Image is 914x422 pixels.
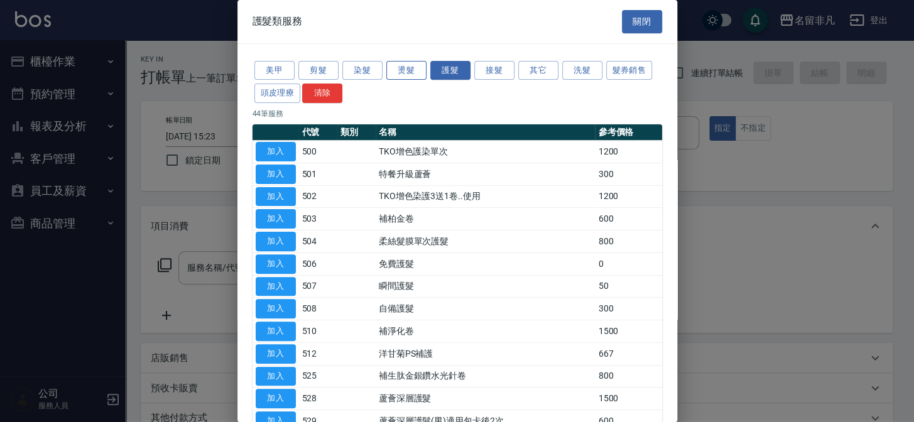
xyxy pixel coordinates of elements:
[376,185,596,208] td: TKO增色染護3送1卷..使用
[254,61,295,80] button: 美甲
[254,84,301,103] button: 頭皮理療
[595,141,661,163] td: 1200
[595,342,661,365] td: 667
[256,165,296,184] button: 加入
[299,141,337,163] td: 500
[562,61,602,80] button: 洗髮
[256,277,296,296] button: 加入
[298,61,339,80] button: 剪髮
[256,367,296,386] button: 加入
[299,230,337,253] td: 504
[256,232,296,251] button: 加入
[376,163,596,185] td: 特餐升級蘆薈
[256,389,296,408] button: 加入
[595,252,661,275] td: 0
[299,320,337,343] td: 510
[376,275,596,298] td: 瞬間護髮
[299,208,337,230] td: 503
[474,61,514,80] button: 接髮
[256,322,296,341] button: 加入
[299,185,337,208] td: 502
[376,298,596,320] td: 自備護髮
[595,230,661,253] td: 800
[337,124,376,141] th: 類別
[595,185,661,208] td: 1200
[256,299,296,318] button: 加入
[595,320,661,343] td: 1500
[256,142,296,161] button: 加入
[376,365,596,387] td: 補生肽金銀鑽水光針卷
[376,320,596,343] td: 補淨化卷
[299,124,337,141] th: 代號
[299,365,337,387] td: 525
[302,84,342,103] button: 清除
[595,275,661,298] td: 50
[595,163,661,185] td: 300
[299,298,337,320] td: 508
[256,254,296,274] button: 加入
[606,61,653,80] button: 髮券銷售
[256,187,296,207] button: 加入
[253,15,303,28] span: 護髮類服務
[342,61,383,80] button: 染髮
[376,230,596,253] td: 柔絲髮膜單次護髮
[376,124,596,141] th: 名稱
[299,275,337,298] td: 507
[595,387,661,410] td: 1500
[622,10,662,33] button: 關閉
[376,387,596,410] td: 蘆薈深層護髮
[256,209,296,229] button: 加入
[595,365,661,387] td: 800
[376,208,596,230] td: 補柏金卷
[518,61,558,80] button: 其它
[595,298,661,320] td: 300
[376,252,596,275] td: 免費護髮
[299,163,337,185] td: 501
[376,342,596,365] td: 洋甘菊PS補護
[386,61,427,80] button: 燙髮
[595,124,661,141] th: 參考價格
[299,387,337,410] td: 528
[256,344,296,364] button: 加入
[253,108,662,119] p: 44 筆服務
[430,61,471,80] button: 護髮
[299,342,337,365] td: 512
[299,252,337,275] td: 506
[595,208,661,230] td: 600
[376,141,596,163] td: TKO增色護染單次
